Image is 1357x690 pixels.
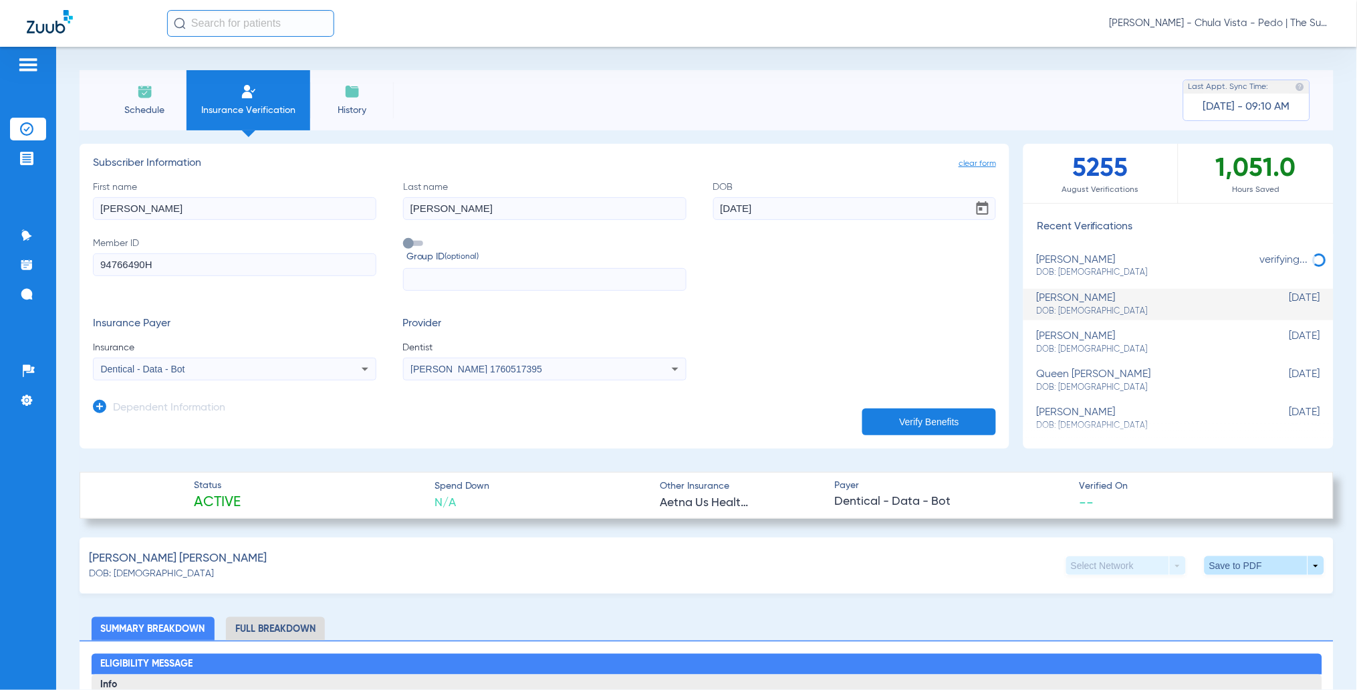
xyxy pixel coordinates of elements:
[1023,221,1334,234] h3: Recent Verifications
[1037,407,1253,431] div: [PERSON_NAME]
[195,493,241,512] span: Active
[1079,495,1094,509] span: --
[403,318,687,331] h3: Provider
[959,157,996,170] span: clear form
[835,493,1068,510] span: Dentical - Data - Bot
[862,409,996,435] button: Verify Benefits
[1037,382,1253,394] span: DOB: [DEMOGRAPHIC_DATA]
[113,402,225,415] h3: Dependent Information
[93,237,376,292] label: Member ID
[174,17,186,29] img: Search Icon
[137,84,153,100] img: Schedule
[320,104,384,117] span: History
[17,57,39,73] img: hamburger-icon
[1253,368,1320,393] span: [DATE]
[93,197,376,220] input: First name
[1037,292,1253,317] div: [PERSON_NAME]
[1253,292,1320,317] span: [DATE]
[445,250,479,264] small: (optional)
[1260,255,1308,265] span: verifying...
[101,364,185,374] span: Dentical - Data - Bot
[1023,144,1179,203] div: 5255
[1189,80,1269,94] span: Last Appt. Sync Time:
[1023,183,1178,197] span: August Verifications
[1203,100,1290,114] span: [DATE] - 09:10 AM
[1037,254,1253,279] div: [PERSON_NAME]
[403,181,687,220] label: Last name
[27,10,73,33] img: Zuub Logo
[93,318,376,331] h3: Insurance Payer
[435,479,490,493] span: Spend Down
[403,197,687,220] input: Last name
[1079,479,1312,493] span: Verified On
[1110,17,1330,30] span: [PERSON_NAME] - Chula Vista - Pedo | The Super Dentists
[93,253,376,276] input: Member ID
[713,197,997,220] input: DOBOpen calendar
[1179,144,1334,203] div: 1,051.0
[1037,306,1253,318] span: DOB: [DEMOGRAPHIC_DATA]
[410,364,542,374] span: [PERSON_NAME] 1760517395
[1253,330,1320,355] span: [DATE]
[241,84,257,100] img: Manual Insurance Verification
[113,104,176,117] span: Schedule
[1037,267,1253,279] span: DOB: [DEMOGRAPHIC_DATA]
[713,181,997,220] label: DOB
[93,341,376,354] span: Insurance
[1037,368,1253,393] div: queen [PERSON_NAME]
[435,495,490,511] span: N/A
[89,567,214,581] span: DOB: [DEMOGRAPHIC_DATA]
[660,479,753,493] span: Other Insurance
[1296,82,1305,92] img: last sync help info
[406,250,687,264] span: Group ID
[167,10,334,37] input: Search for patients
[92,617,215,641] li: Summary Breakdown
[403,341,687,354] span: Dentist
[1037,344,1253,356] span: DOB: [DEMOGRAPHIC_DATA]
[1179,183,1334,197] span: Hours Saved
[89,550,267,567] span: [PERSON_NAME] [PERSON_NAME]
[969,195,996,222] button: Open calendar
[660,495,753,511] span: Aetna Us Healthcare Ppo
[835,479,1068,493] span: Payer
[1205,556,1324,575] button: Save to PDF
[226,617,325,641] li: Full Breakdown
[93,157,996,170] h3: Subscriber Information
[1037,330,1253,355] div: [PERSON_NAME]
[1290,626,1357,690] iframe: Chat Widget
[93,181,376,220] label: First name
[197,104,300,117] span: Insurance Verification
[344,84,360,100] img: History
[1037,420,1253,432] span: DOB: [DEMOGRAPHIC_DATA]
[195,479,241,493] span: Status
[1253,407,1320,431] span: [DATE]
[92,654,1322,675] h2: Eligibility Message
